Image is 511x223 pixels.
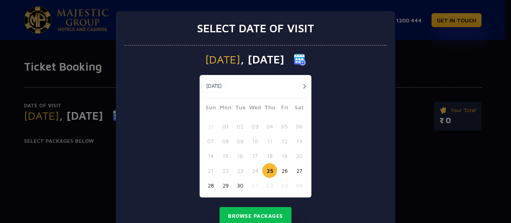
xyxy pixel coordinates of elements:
button: 10 [248,134,262,148]
button: 14 [203,148,218,163]
button: [DATE] [202,80,226,92]
button: 08 [218,134,233,148]
span: , [DATE] [240,54,284,65]
button: 27 [292,163,307,178]
button: 23 [233,163,248,178]
button: 25 [262,163,277,178]
button: 26 [277,163,292,178]
button: 06 [292,119,307,134]
h3: Select date of visit [197,22,314,35]
button: 05 [277,119,292,134]
button: 12 [277,134,292,148]
span: [DATE] [205,54,240,65]
button: 02 [233,119,248,134]
button: 16 [233,148,248,163]
button: 15 [218,148,233,163]
span: Tue [233,103,248,114]
span: Mon [218,103,233,114]
button: 31 [203,119,218,134]
button: 24 [248,163,262,178]
button: 18 [262,148,277,163]
span: Thu [262,103,277,114]
button: 09 [233,134,248,148]
button: 29 [218,178,233,193]
button: 30 [233,178,248,193]
button: 04 [292,178,307,193]
button: 03 [277,178,292,193]
button: 28 [203,178,218,193]
span: Sun [203,103,218,114]
button: 13 [292,134,307,148]
button: 11 [262,134,277,148]
button: 20 [292,148,307,163]
img: calender icon [294,53,306,65]
button: 22 [218,163,233,178]
button: 01 [218,119,233,134]
button: 03 [248,119,262,134]
button: 19 [277,148,292,163]
button: 01 [248,178,262,193]
span: Wed [248,103,262,114]
button: 07 [203,134,218,148]
span: Fri [277,103,292,114]
button: 04 [262,119,277,134]
button: 17 [248,148,262,163]
span: Sat [292,103,307,114]
button: 21 [203,163,218,178]
button: 02 [262,178,277,193]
